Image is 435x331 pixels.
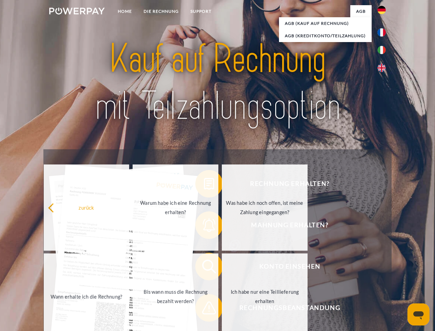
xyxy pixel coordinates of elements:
[222,164,308,251] a: Was habe ich noch offen, ist meine Zahlung eingegangen?
[279,17,372,30] a: AGB (Kauf auf Rechnung)
[185,5,217,18] a: SUPPORT
[137,287,214,306] div: Bis wann muss die Rechnung bezahlt werden?
[377,28,386,37] img: fr
[48,292,125,301] div: Wann erhalte ich die Rechnung?
[377,6,386,14] img: de
[350,5,372,18] a: agb
[226,287,303,306] div: Ich habe nur eine Teillieferung erhalten
[377,64,386,72] img: en
[279,30,372,42] a: AGB (Kreditkonto/Teilzahlung)
[49,8,105,14] img: logo-powerpay-white.svg
[112,5,138,18] a: Home
[137,198,214,217] div: Warum habe ich eine Rechnung erhalten?
[226,198,303,217] div: Was habe ich noch offen, ist meine Zahlung eingegangen?
[138,5,185,18] a: DIE RECHNUNG
[407,303,429,325] iframe: Schaltfläche zum Öffnen des Messaging-Fensters
[48,203,125,212] div: zurück
[66,33,369,132] img: title-powerpay_de.svg
[377,46,386,54] img: it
